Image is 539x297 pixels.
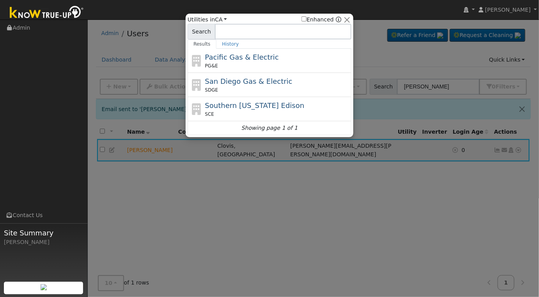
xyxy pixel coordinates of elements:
[485,7,531,13] span: [PERSON_NAME]
[205,111,215,118] span: SCE
[205,53,279,61] span: Pacific Gas & Electric
[4,238,83,246] div: [PERSON_NAME]
[205,62,218,69] span: PG&E
[301,16,307,21] input: Enhanced
[188,16,227,24] span: Utilities in
[4,228,83,238] span: Site Summary
[41,284,47,290] img: retrieve
[301,16,334,24] label: Enhanced
[188,24,215,39] span: Search
[215,16,227,23] a: CA
[205,77,293,85] span: San Diego Gas & Electric
[205,87,218,94] span: SDGE
[336,16,341,23] a: Enhanced Providers
[205,101,305,110] span: Southern [US_STATE] Edison
[301,16,341,24] span: Show enhanced providers
[188,39,216,49] a: Results
[6,4,88,22] img: Know True-Up
[216,39,245,49] a: History
[241,124,298,132] i: Showing page 1 of 1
